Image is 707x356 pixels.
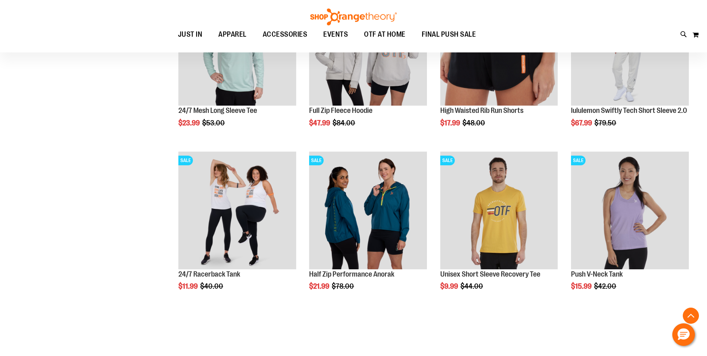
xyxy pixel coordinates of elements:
span: $15.99 [571,282,593,290]
span: SALE [440,156,455,165]
button: Hello, have a question? Let’s chat. [672,323,695,346]
span: $21.99 [309,282,330,290]
a: Half Zip Performance AnorakSALE [309,152,427,271]
span: $40.00 [200,282,224,290]
img: Product image for Unisex Short Sleeve Recovery Tee [440,152,558,269]
a: ACCESSORIES [255,25,316,44]
img: Shop Orangetheory [309,8,398,25]
a: Half Zip Performance Anorak [309,270,394,278]
span: APPAREL [218,25,247,44]
span: FINAL PUSH SALE [422,25,476,44]
div: product [436,148,562,311]
span: SALE [571,156,586,165]
a: 24/7 Racerback TankSALE [178,152,296,271]
span: $48.00 [462,119,486,127]
span: EVENTS [323,25,348,44]
a: lululemon Swiftly Tech Short Sleeve 2.0 [571,106,687,115]
span: SALE [309,156,324,165]
a: JUST IN [170,25,211,44]
span: $53.00 [202,119,226,127]
a: Product image for Push V-Neck TankSALE [571,152,689,271]
span: $84.00 [333,119,356,127]
span: ACCESSORIES [263,25,307,44]
a: APPAREL [210,25,255,44]
a: Unisex Short Sleeve Recovery Tee [440,270,540,278]
span: $47.99 [309,119,331,127]
span: $79.50 [594,119,617,127]
button: Back To Top [683,308,699,324]
a: Product image for Unisex Short Sleeve Recovery TeeSALE [440,152,558,271]
span: $78.00 [332,282,355,290]
span: $42.00 [594,282,617,290]
span: OTF AT HOME [364,25,406,44]
div: product [567,148,693,311]
a: 24/7 Racerback Tank [178,270,240,278]
a: Full Zip Fleece Hoodie [309,106,372,115]
img: Half Zip Performance Anorak [309,152,427,269]
span: SALE [178,156,193,165]
a: OTF AT HOME [356,25,414,44]
span: $17.99 [440,119,461,127]
a: FINAL PUSH SALE [414,25,484,44]
span: $67.99 [571,119,593,127]
a: 24/7 Mesh Long Sleeve Tee [178,106,257,115]
div: product [305,148,431,311]
img: 24/7 Racerback Tank [178,152,296,269]
a: Push V-Neck Tank [571,270,623,278]
span: $9.99 [440,282,459,290]
span: $44.00 [460,282,484,290]
span: JUST IN [178,25,203,44]
span: $11.99 [178,282,199,290]
img: Product image for Push V-Neck Tank [571,152,689,269]
a: High Waisted Rib Run Shorts [440,106,523,115]
div: product [174,148,300,311]
a: EVENTS [315,25,356,44]
span: $23.99 [178,119,201,127]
